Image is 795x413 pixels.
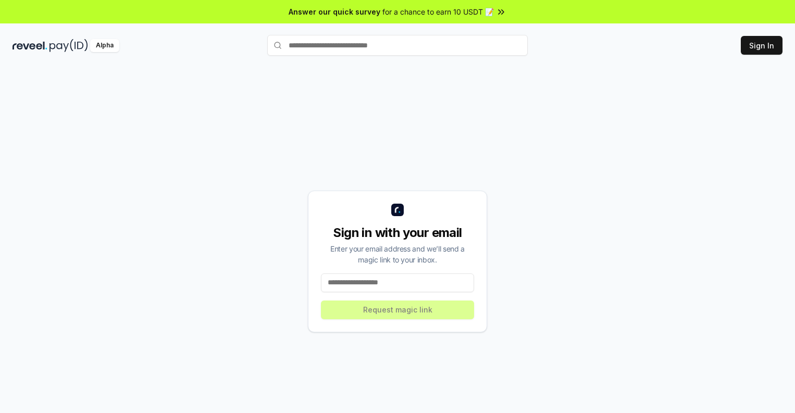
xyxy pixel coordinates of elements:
[321,243,474,265] div: Enter your email address and we’ll send a magic link to your inbox.
[382,6,494,17] span: for a chance to earn 10 USDT 📝
[90,39,119,52] div: Alpha
[49,39,88,52] img: pay_id
[741,36,782,55] button: Sign In
[321,224,474,241] div: Sign in with your email
[13,39,47,52] img: reveel_dark
[289,6,380,17] span: Answer our quick survey
[391,204,404,216] img: logo_small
